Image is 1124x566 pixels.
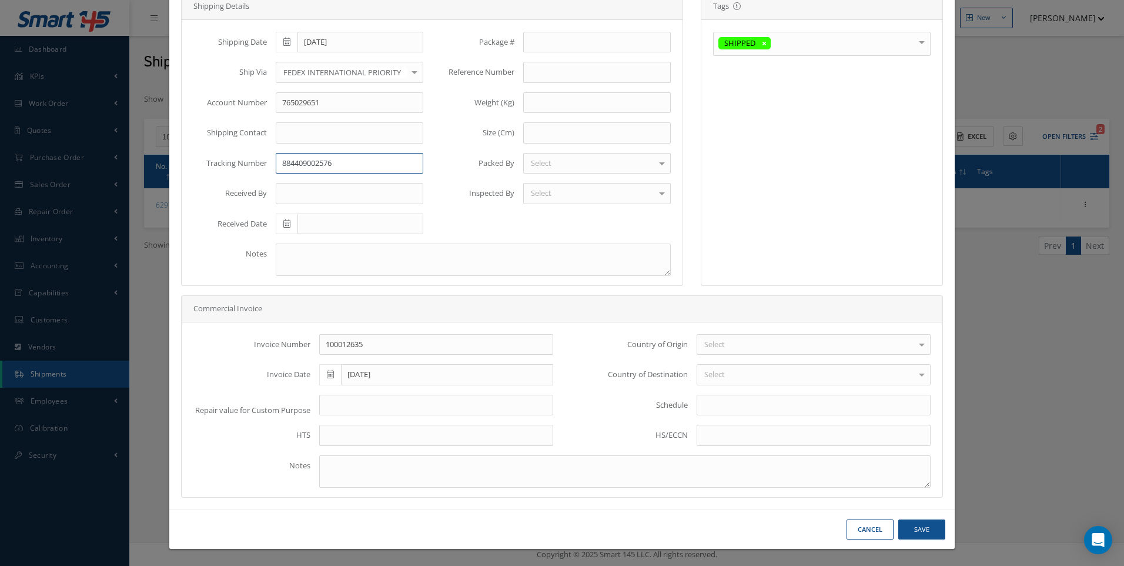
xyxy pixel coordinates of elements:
label: Package # [432,36,514,48]
label: HS/ECCN [562,430,688,441]
label: Received By [185,188,267,199]
label: Account Number [185,97,267,109]
label: Size (Cm) [432,127,514,139]
label: Shipping Date [185,36,267,48]
div: Open Intercom Messenger [1084,526,1112,554]
span: Select [701,369,725,381]
span: Select [701,339,725,351]
label: Repair value for Custom Purpose [185,405,310,415]
label: Invoice Date [185,369,310,381]
span: Select [528,188,551,199]
label: Inspected By [432,188,514,199]
div: Commercial Invoice [182,296,942,322]
label: HTS [185,430,310,441]
button: Cancel [847,520,894,540]
span: Select [528,158,551,169]
label: Weight (Kg) [432,97,514,109]
label: Country of Destination [562,369,688,381]
label: Notes [185,248,267,260]
label: Invoice Number [185,339,310,351]
label: Shipping Contact [185,127,267,139]
label: Schedule [562,399,688,411]
label: Notes [185,460,310,472]
label: Packed By [432,158,514,169]
label: Tracking Number [185,158,267,169]
span: FEDEX INTERNATIONAL PRIORITY [280,66,407,78]
label: Country of Origin [562,339,688,351]
label: Ship Via [185,66,267,78]
label: Received Date [185,218,267,230]
span: SHIPPED [724,38,755,48]
button: Save [898,520,945,540]
label: Reference Number [432,66,514,78]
